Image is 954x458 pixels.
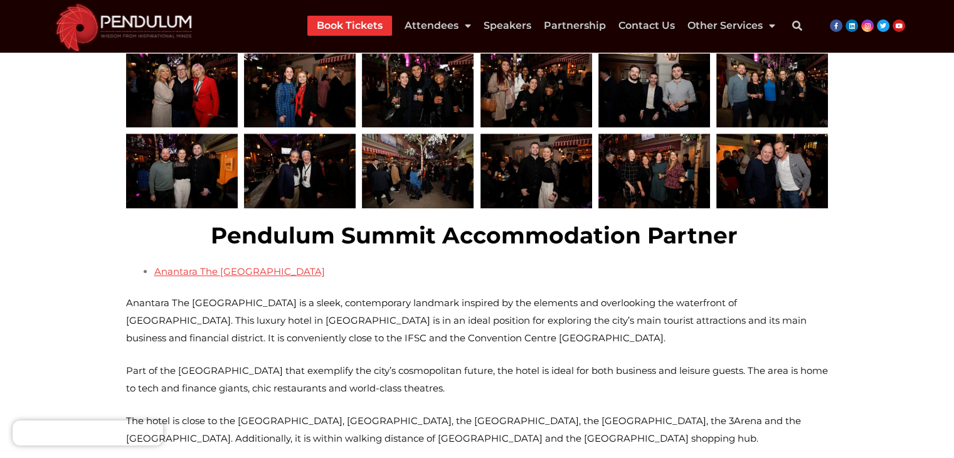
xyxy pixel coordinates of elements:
[618,16,675,36] a: Contact Us
[154,265,325,277] a: Anantara The [GEOGRAPHIC_DATA]
[307,16,775,36] nav: Menu
[785,13,810,38] div: Search
[13,420,163,445] iframe: Brevo live chat
[126,297,807,344] span: Anantara The [GEOGRAPHIC_DATA] is a sleek, contemporary landmark inspired by the elements and ove...
[687,16,775,36] a: Other Services
[405,16,471,36] a: Attendees
[484,16,531,36] a: Speakers
[544,16,606,36] a: Partnership
[317,16,383,36] a: Book Tickets
[126,415,801,444] span: The hotel is close to the [GEOGRAPHIC_DATA], [GEOGRAPHIC_DATA], the [GEOGRAPHIC_DATA], the [GEOGR...
[211,221,738,249] span: Pendulum Summit Accommodation Partner
[126,365,828,394] span: Part of the [GEOGRAPHIC_DATA] that exemplify the city’s cosmopolitan future, the hotel is ideal f...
